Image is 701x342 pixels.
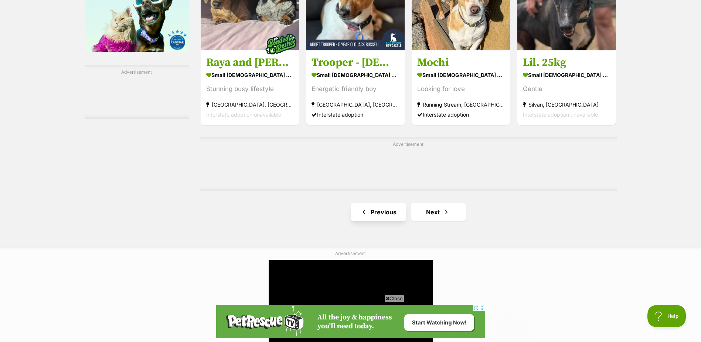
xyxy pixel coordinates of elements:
div: Gentle [523,84,610,94]
a: Lil. 25kg small [DEMOGRAPHIC_DATA] Dog Gentle Silvan, [GEOGRAPHIC_DATA] Interstate adoption unava... [517,50,616,125]
strong: small [DEMOGRAPHIC_DATA] Dog [206,70,294,80]
strong: small [DEMOGRAPHIC_DATA] Dog [417,70,505,80]
strong: Silvan, [GEOGRAPHIC_DATA] [523,100,610,110]
strong: [GEOGRAPHIC_DATA], [GEOGRAPHIC_DATA] [312,100,399,110]
a: Previous page [351,203,406,221]
div: Interstate adoption [417,110,505,120]
a: Mochi small [DEMOGRAPHIC_DATA] Dog Looking for love Running Stream, [GEOGRAPHIC_DATA] Interstate ... [412,50,510,125]
div: Advertisement [85,65,189,119]
strong: small [DEMOGRAPHIC_DATA] Dog [523,70,610,80]
a: Trooper - [DEMOGRAPHIC_DATA] [PERSON_NAME] small [DEMOGRAPHIC_DATA] Dog Energetic friendly boy [G... [306,50,405,125]
div: Advertisement [200,137,617,191]
div: Interstate adoption [312,110,399,120]
div: Stunning busy lifestyle [206,84,294,94]
iframe: Help Scout Beacon - Open [647,305,686,327]
h3: Raya and [PERSON_NAME] [206,56,294,70]
a: Next page [411,203,466,221]
img: bonded besties [262,26,299,63]
iframe: Advertisement [216,305,485,338]
h3: Trooper - [DEMOGRAPHIC_DATA] [PERSON_NAME] [312,56,399,70]
span: Interstate adoption unavailable [206,111,281,118]
strong: small [DEMOGRAPHIC_DATA] Dog [312,70,399,80]
h3: Lil. 25kg [523,56,610,70]
h3: Mochi [417,56,505,70]
div: Energetic friendly boy [312,84,399,94]
span: Interstate adoption unavailable [523,111,598,118]
span: Close [384,295,404,302]
div: Looking for love [417,84,505,94]
a: Raya and [PERSON_NAME] small [DEMOGRAPHIC_DATA] Dog Stunning busy lifestyle [GEOGRAPHIC_DATA], [G... [201,50,299,125]
strong: [GEOGRAPHIC_DATA], [GEOGRAPHIC_DATA] [206,100,294,110]
strong: Running Stream, [GEOGRAPHIC_DATA] [417,100,505,110]
nav: Pagination [200,203,617,221]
